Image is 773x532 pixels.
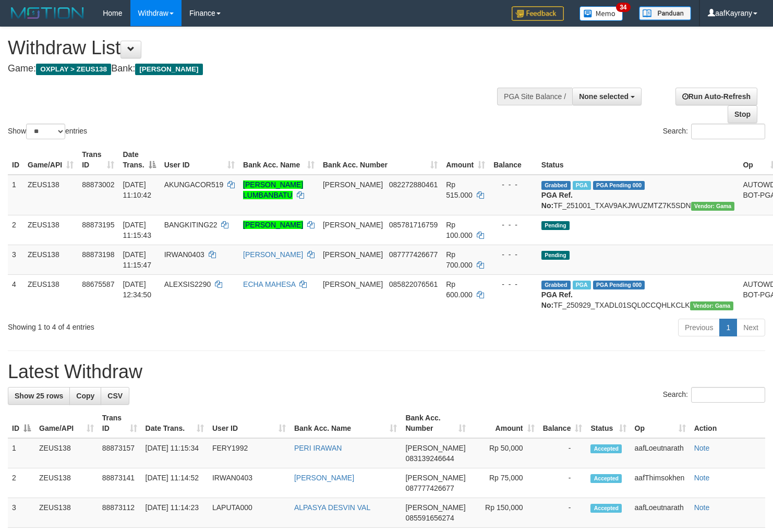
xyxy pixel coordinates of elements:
label: Show entries [8,124,87,139]
th: Bank Acc. Number: activate to sort column ascending [319,145,442,175]
div: - - - [493,220,533,230]
th: User ID: activate to sort column ascending [160,145,239,175]
img: Button%20Memo.svg [579,6,623,21]
label: Search: [663,124,765,139]
span: PGA Pending [593,281,645,289]
th: Op: activate to sort column ascending [631,408,690,438]
th: User ID: activate to sort column ascending [208,408,290,438]
span: [PERSON_NAME] [405,474,465,482]
span: Copy 082272880461 to clipboard [389,180,438,189]
td: [DATE] 11:15:34 [141,438,208,468]
th: Amount: activate to sort column ascending [442,145,489,175]
span: Accepted [590,474,622,483]
th: Bank Acc. Name: activate to sort column ascending [239,145,319,175]
a: Note [694,474,710,482]
span: IRWAN0403 [164,250,204,259]
span: Marked by aafpengsreynich [573,281,591,289]
a: [PERSON_NAME] [243,221,303,229]
td: IRWAN0403 [208,468,290,498]
th: Status [537,145,739,175]
a: [PERSON_NAME] [243,250,303,259]
span: [DATE] 11:10:42 [123,180,151,199]
img: MOTION_logo.png [8,5,87,21]
span: 88873002 [82,180,114,189]
span: PGA Pending [593,181,645,190]
span: CSV [107,392,123,400]
span: [PERSON_NAME] [323,180,383,189]
span: 88873195 [82,221,114,229]
select: Showentries [26,124,65,139]
span: Grabbed [541,181,571,190]
span: BANGKITING22 [164,221,218,229]
b: PGA Ref. No: [541,291,573,309]
span: Rp 600.000 [446,280,473,299]
span: Accepted [590,504,622,513]
a: CSV [101,387,129,405]
td: ZEUS138 [23,274,78,315]
span: AKUNGACOR519 [164,180,224,189]
td: TF_251001_TXAV9AKJWUZMTZ7K5SDN [537,175,739,215]
td: aafThimsokhen [631,468,690,498]
span: Show 25 rows [15,392,63,400]
h1: Withdraw List [8,38,505,58]
th: Date Trans.: activate to sort column descending [118,145,160,175]
th: ID [8,145,23,175]
span: Copy 087777426677 to clipboard [405,484,454,492]
div: PGA Site Balance / [497,88,572,105]
td: [DATE] 11:14:52 [141,468,208,498]
img: Feedback.jpg [512,6,564,21]
td: 4 [8,274,23,315]
td: Rp 75,000 [470,468,539,498]
td: ZEUS138 [35,498,98,528]
input: Search: [691,124,765,139]
span: Pending [541,221,570,230]
th: Status: activate to sort column ascending [586,408,630,438]
a: Show 25 rows [8,387,70,405]
a: PERI IRAWAN [294,444,342,452]
td: 88873112 [98,498,141,528]
span: 88675587 [82,280,114,288]
span: [PERSON_NAME] [323,280,383,288]
span: ALEXSIS2290 [164,280,211,288]
span: [DATE] 12:34:50 [123,280,151,299]
td: ZEUS138 [23,215,78,245]
span: Vendor URL: https://trx31.1velocity.biz [690,301,734,310]
td: 1 [8,438,35,468]
th: Date Trans.: activate to sort column ascending [141,408,208,438]
th: ID: activate to sort column descending [8,408,35,438]
a: Next [736,319,765,336]
span: Marked by aafanarl [573,181,591,190]
input: Search: [691,387,765,403]
a: ALPASYA DESVIN VAL [294,503,370,512]
span: [DATE] 11:15:43 [123,221,151,239]
button: None selected [572,88,642,105]
td: ZEUS138 [23,175,78,215]
h1: Latest Withdraw [8,361,765,382]
span: Copy 085781716759 to clipboard [389,221,438,229]
span: Grabbed [541,281,571,289]
span: Vendor URL: https://trx31.1velocity.biz [691,202,735,211]
span: Accepted [590,444,622,453]
label: Search: [663,387,765,403]
a: Run Auto-Refresh [675,88,757,105]
span: Rp 700.000 [446,250,473,269]
span: Copy 085822076561 to clipboard [389,280,438,288]
a: ECHA MAHESA [243,280,295,288]
span: Copy 085591656274 to clipboard [405,514,454,522]
th: Game/API: activate to sort column ascending [23,145,78,175]
span: [PERSON_NAME] [323,250,383,259]
span: Copy [76,392,94,400]
a: Note [694,444,710,452]
td: 88873157 [98,438,141,468]
th: Bank Acc. Number: activate to sort column ascending [401,408,469,438]
span: Rp 515.000 [446,180,473,199]
div: - - - [493,279,533,289]
th: Balance [489,145,537,175]
td: - [539,468,587,498]
span: [DATE] 11:15:47 [123,250,151,269]
span: None selected [579,92,629,101]
span: Copy 083139246644 to clipboard [405,454,454,463]
span: Pending [541,251,570,260]
td: Rp 150,000 [470,498,539,528]
th: Trans ID: activate to sort column ascending [78,145,118,175]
